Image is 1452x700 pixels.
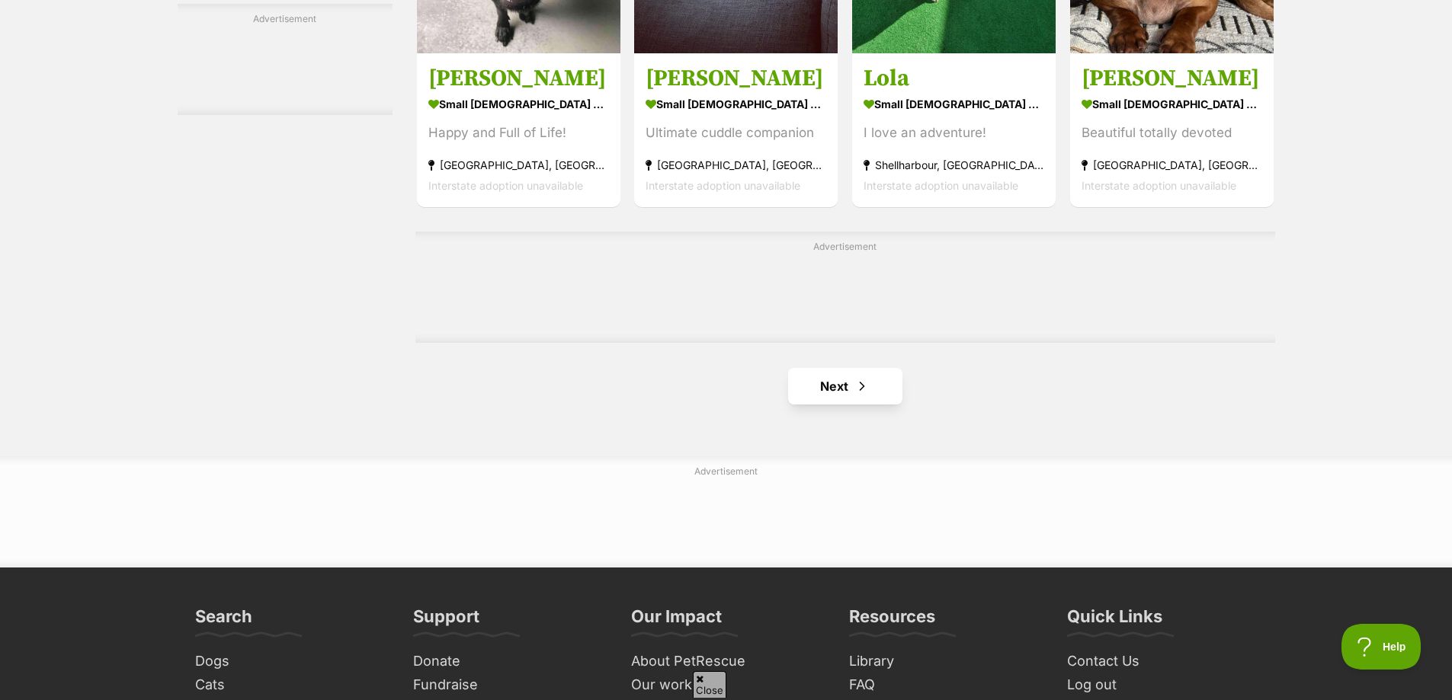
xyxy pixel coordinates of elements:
[646,123,826,143] div: Ultimate cuddle companion
[852,53,1056,207] a: Lola small [DEMOGRAPHIC_DATA] Dog I love an adventure! Shellharbour, [GEOGRAPHIC_DATA] Interstate...
[428,64,609,93] h3: [PERSON_NAME]
[417,53,620,207] a: [PERSON_NAME] small [DEMOGRAPHIC_DATA] Dog Happy and Full of Life! [GEOGRAPHIC_DATA], [GEOGRAPHIC...
[646,64,826,93] h3: [PERSON_NAME]
[428,155,609,175] strong: [GEOGRAPHIC_DATA], [GEOGRAPHIC_DATA]
[1082,155,1262,175] strong: [GEOGRAPHIC_DATA], [GEOGRAPHIC_DATA]
[634,53,838,207] a: [PERSON_NAME] small [DEMOGRAPHIC_DATA] Dog Ultimate cuddle companion [GEOGRAPHIC_DATA], [GEOGRAPH...
[1082,123,1262,143] div: Beautiful totally devoted
[864,123,1044,143] div: I love an adventure!
[407,650,610,673] a: Donate
[1082,64,1262,93] h3: [PERSON_NAME]
[1082,93,1262,115] strong: small [DEMOGRAPHIC_DATA] Dog
[631,606,722,636] h3: Our Impact
[413,606,479,636] h3: Support
[843,650,1046,673] a: Library
[864,93,1044,115] strong: small [DEMOGRAPHIC_DATA] Dog
[428,123,609,143] div: Happy and Full of Life!
[788,368,902,404] a: Next page
[864,155,1044,175] strong: Shellharbour, [GEOGRAPHIC_DATA]
[428,93,609,115] strong: small [DEMOGRAPHIC_DATA] Dog
[1070,53,1274,207] a: [PERSON_NAME] small [DEMOGRAPHIC_DATA] Dog Beautiful totally devoted [GEOGRAPHIC_DATA], [GEOGRAPH...
[625,673,828,697] a: Our work
[646,179,800,192] span: Interstate adoption unavailable
[864,64,1044,93] h3: Lola
[646,93,826,115] strong: small [DEMOGRAPHIC_DATA] Dog
[864,179,1018,192] span: Interstate adoption unavailable
[415,232,1275,343] div: Advertisement
[428,179,583,192] span: Interstate adoption unavailable
[1061,673,1264,697] a: Log out
[843,673,1046,697] a: FAQ
[1082,179,1236,192] span: Interstate adoption unavailable
[189,673,392,697] a: Cats
[693,671,726,698] span: Close
[1067,606,1162,636] h3: Quick Links
[849,606,935,636] h3: Resources
[195,606,252,636] h3: Search
[415,368,1275,404] nav: Pagination
[407,673,610,697] a: Fundraise
[1341,624,1422,670] iframe: Help Scout Beacon - Open
[1061,650,1264,673] a: Contact Us
[646,155,826,175] strong: [GEOGRAPHIC_DATA], [GEOGRAPHIC_DATA]
[178,4,393,115] div: Advertisement
[625,650,828,673] a: About PetRescue
[189,650,392,673] a: Dogs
